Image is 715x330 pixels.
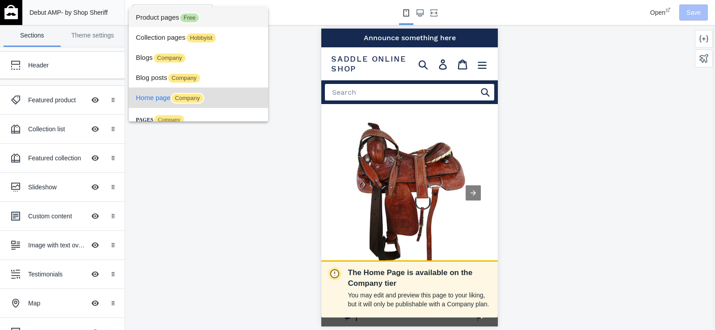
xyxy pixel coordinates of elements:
[185,33,217,43] span: Hobbyist
[136,117,185,123] span: Pages
[146,259,179,292] img: a sample image
[136,7,261,27] span: Product pages
[144,157,160,172] div: Next item in carousel (2 of 8)
[55,256,95,296] button: a sample image
[136,67,261,88] span: Blog posts
[179,13,200,23] span: Free
[153,53,187,63] span: Company
[143,268,159,284] div: Next item in carousel
[142,256,182,296] button: a sample image
[151,25,171,46] button: Menu
[4,55,173,72] input: Search
[10,25,92,45] a: Saddle Online Shop
[171,93,205,104] span: Company
[10,279,155,291] span: Go to full site
[14,259,47,292] img: a sample image
[153,114,185,125] span: Company
[136,27,261,47] span: Collection pages
[98,256,139,296] button: a sample image
[10,86,167,242] img: 8577_GT_2_345x.jpg
[136,88,261,108] span: Home page
[11,256,51,296] button: a sample image
[58,259,91,292] img: a sample image
[167,73,201,84] span: Company
[136,47,261,67] span: Blogs
[102,259,135,292] img: a sample image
